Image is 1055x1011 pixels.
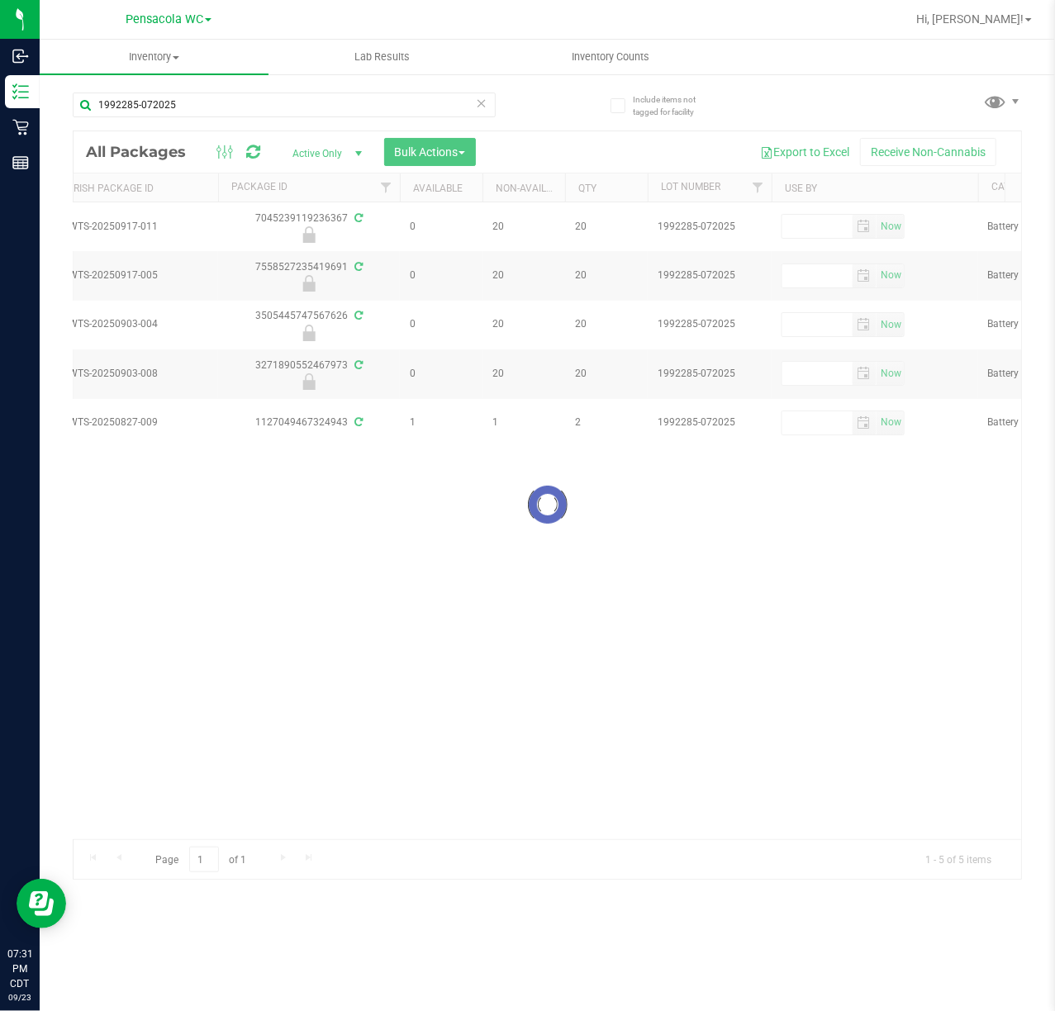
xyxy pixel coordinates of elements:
[549,50,672,64] span: Inventory Counts
[7,991,32,1004] p: 09/23
[633,93,715,118] span: Include items not tagged for facility
[12,48,29,64] inline-svg: Inbound
[40,40,269,74] a: Inventory
[12,83,29,100] inline-svg: Inventory
[332,50,432,64] span: Lab Results
[40,50,269,64] span: Inventory
[126,12,203,26] span: Pensacola WC
[916,12,1024,26] span: Hi, [PERSON_NAME]!
[269,40,497,74] a: Lab Results
[476,93,487,114] span: Clear
[497,40,725,74] a: Inventory Counts
[17,879,66,928] iframe: Resource center
[12,154,29,171] inline-svg: Reports
[12,119,29,135] inline-svg: Retail
[73,93,496,117] input: Search Package ID, Item Name, SKU, Lot or Part Number...
[7,947,32,991] p: 07:31 PM CDT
